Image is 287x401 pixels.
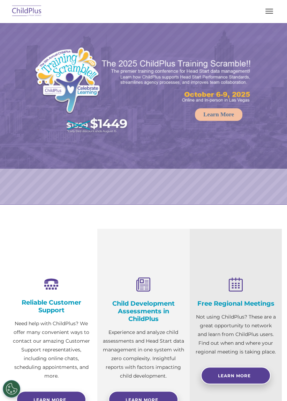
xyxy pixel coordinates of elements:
h4: Free Regional Meetings [195,300,277,307]
button: Cookies Settings [3,380,20,398]
img: ChildPlus by Procare Solutions [10,3,43,20]
a: Learn More [201,367,271,384]
p: Not using ChildPlus? These are a great opportunity to network and learn from ChildPlus users. Fin... [195,313,277,356]
a: Learn More [195,108,242,121]
p: Experience and analyze child assessments and Head Start data management in one system with zero c... [103,328,184,380]
span: Learn More [218,373,251,378]
h4: Reliable Customer Support [10,299,92,314]
h4: Child Development Assessments in ChildPlus [103,300,184,323]
p: Need help with ChildPlus? We offer many convenient ways to contact our amazing Customer Support r... [10,319,92,380]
